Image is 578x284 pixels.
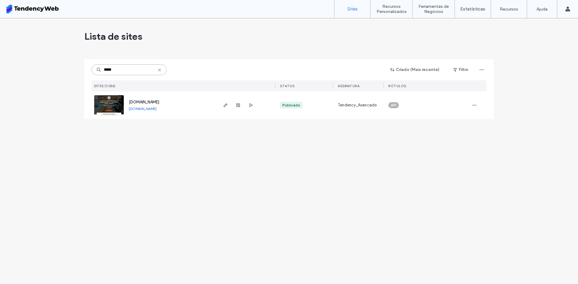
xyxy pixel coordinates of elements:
a: [DOMAIN_NAME] [129,106,157,111]
img: logo_orange.svg [10,10,14,14]
span: STATUS [280,84,294,88]
label: Recursos [500,7,518,12]
label: Ajuda [536,7,548,12]
span: Tendency_Avancado [338,102,377,108]
img: tab_domain_overview_orange.svg [25,35,30,40]
button: Criado (Mais recente) [385,65,445,75]
label: Recursos Personalizados [371,4,412,14]
div: v 4.0.25 [17,10,30,14]
span: Ajuda [13,4,29,10]
span: API [391,102,396,108]
label: Ferramentas de Negócios [413,4,455,14]
div: Palavras-chave [70,35,97,39]
img: tab_keywords_by_traffic_grey.svg [64,35,68,40]
span: Rótulos [388,84,406,88]
span: Sites (1/336) [94,84,116,88]
button: Filtro [447,65,474,75]
img: website_grey.svg [10,16,14,20]
label: Estatísticas [460,6,485,12]
a: [DOMAIN_NAME] [129,100,159,104]
div: Domínio [32,35,46,39]
div: Publicado [282,102,300,108]
label: Sites [347,6,358,12]
div: [PERSON_NAME]: [DOMAIN_NAME] [16,16,86,20]
span: Lista de sites [84,30,142,42]
span: Assinatura [338,84,359,88]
